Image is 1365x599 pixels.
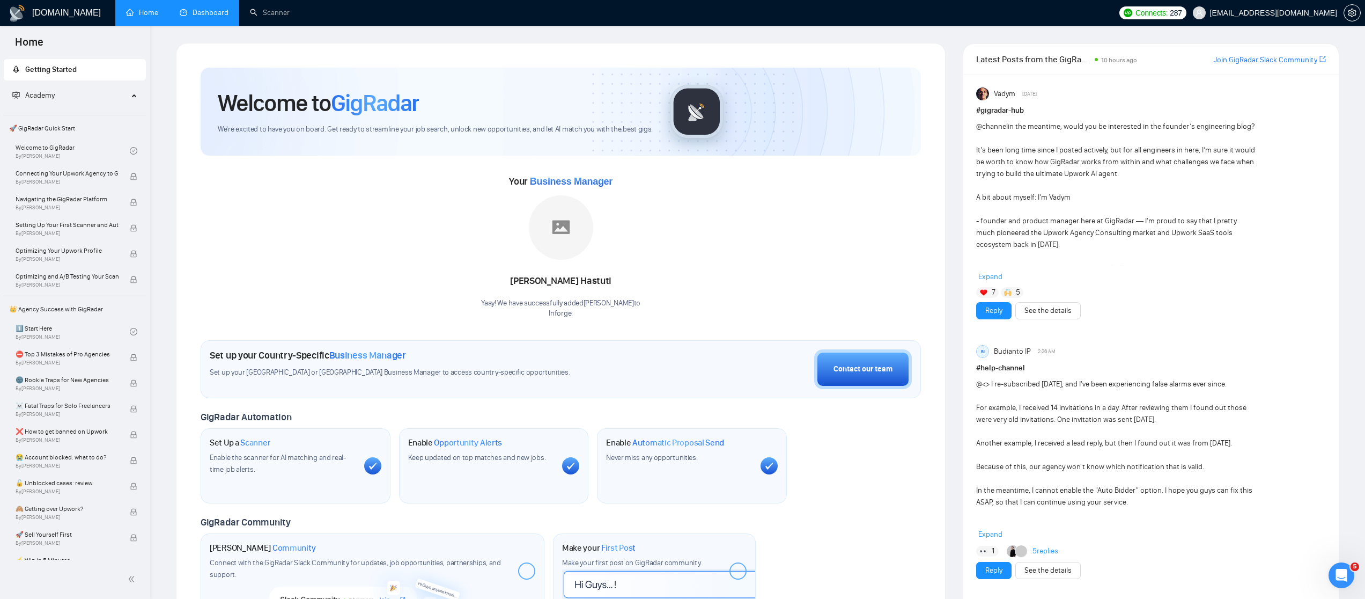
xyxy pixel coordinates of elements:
[130,250,137,258] span: lock
[529,195,593,260] img: placeholder.png
[25,65,77,74] span: Getting Started
[1319,54,1326,64] a: export
[218,125,653,135] span: We're excited to have you on board. Get ready to streamline your job search, unlock new opportuni...
[1344,9,1361,17] a: setting
[1022,89,1037,99] span: [DATE]
[606,437,724,448] h1: Enable
[976,362,1326,374] h1: # help-channel
[130,173,137,180] span: lock
[16,488,119,495] span: By [PERSON_NAME]
[16,204,119,211] span: By [PERSON_NAME]
[978,272,1002,281] span: Expand
[408,437,503,448] h1: Enable
[814,349,912,389] button: Contact our team
[16,426,119,437] span: ❌ How to get banned on Upwork
[1319,55,1326,63] span: export
[1344,9,1360,17] span: setting
[16,463,119,469] span: By [PERSON_NAME]
[481,309,640,319] p: Inforge .
[976,105,1326,116] h1: # gigradar-hub
[130,457,137,464] span: lock
[130,508,137,516] span: lock
[1024,305,1072,317] a: See the details
[16,503,119,514] span: 🙈 Getting over Upwork?
[210,437,270,448] h1: Set Up a
[331,89,419,118] span: GigRadar
[130,147,137,155] span: check-circle
[5,298,145,320] span: 👑 Agency Success with GigRadar
[833,363,892,375] div: Contact our team
[977,346,988,357] div: BI
[329,349,406,361] span: Business Manager
[130,379,137,387] span: lock
[130,224,137,232] span: lock
[210,453,346,474] span: Enable the scanner for AI matching and real-time job alerts.
[16,349,119,360] span: ⛔ Top 3 Mistakes of Pro Agencies
[1101,56,1137,64] span: 10 hours ago
[16,320,130,344] a: 1️⃣ Start HereBy[PERSON_NAME]
[1170,7,1182,19] span: 287
[976,378,1256,556] div: @<> I re-subscribed [DATE], and I've been experiencing false alarms ever since. For example, I re...
[180,8,228,17] a: dashboardDashboard
[16,375,119,385] span: 🌚 Rookie Traps for New Agencies
[976,53,1091,66] span: Latest Posts from the GigRadar Community
[16,360,119,366] span: By [PERSON_NAME]
[606,453,697,462] span: Never miss any opportunities.
[1344,4,1361,21] button: setting
[562,543,636,553] h1: Make your
[16,555,119,566] span: ⚡ Win in 5 Minutes
[434,437,502,448] span: Opportunity Alerts
[481,272,640,290] div: [PERSON_NAME] Hastuti
[1135,7,1168,19] span: Connects:
[1038,347,1056,356] span: 2:26 AM
[562,558,702,567] span: Make your first post on GigRadar community.
[16,139,130,163] a: Welcome to GigRadarBy[PERSON_NAME]
[1196,9,1203,17] span: user
[5,118,145,139] span: 🚀 GigRadar Quick Start
[16,385,119,392] span: By [PERSON_NAME]
[978,530,1002,539] span: Expand
[12,65,20,73] span: rocket
[601,543,636,553] span: First Post
[16,411,119,418] span: By [PERSON_NAME]
[408,453,546,462] span: Keep updated on top matches and new jobs.
[1032,546,1058,557] a: 5replies
[272,543,316,553] span: Community
[130,483,137,490] span: lock
[1024,565,1072,576] a: See the details
[976,562,1012,579] button: Reply
[16,179,119,185] span: By [PERSON_NAME]
[976,87,989,100] img: Vadym
[240,437,270,448] span: Scanner
[985,305,1002,317] a: Reply
[992,546,994,557] span: 1
[16,540,119,546] span: By [PERSON_NAME]
[1351,563,1359,571] span: 5
[632,437,724,448] span: Automatic Proposal Send
[130,276,137,283] span: lock
[16,256,119,262] span: By [PERSON_NAME]
[1329,563,1354,588] iframe: Intercom live chat
[16,400,119,411] span: ☠️ Fatal Traps for Solo Freelancers
[992,287,995,298] span: 7
[994,88,1015,100] span: Vadym
[994,346,1031,357] span: Budianto IP
[530,176,613,187] span: Business Manager
[210,543,316,553] h1: [PERSON_NAME]
[16,282,119,288] span: By [PERSON_NAME]
[16,514,119,521] span: By [PERSON_NAME]
[1124,9,1132,17] img: upwork-logo.png
[670,85,724,138] img: gigradar-logo.png
[16,168,119,179] span: Connecting Your Upwork Agency to GigRadar
[130,199,137,206] span: lock
[210,368,631,378] span: Set up your [GEOGRAPHIC_DATA] or [GEOGRAPHIC_DATA] Business Manager to access country-specific op...
[201,516,291,528] span: GigRadar Community
[1214,54,1317,66] a: Join GigRadar Slack Community
[9,5,26,22] img: logo
[1004,289,1012,296] img: 🙌
[130,405,137,413] span: lock
[16,271,119,282] span: Optimizing and A/B Testing Your Scanner for Better Results
[130,534,137,542] span: lock
[210,558,501,579] span: Connect with the GigRadar Slack Community for updates, job opportunities, partnerships, and support.
[130,431,137,439] span: lock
